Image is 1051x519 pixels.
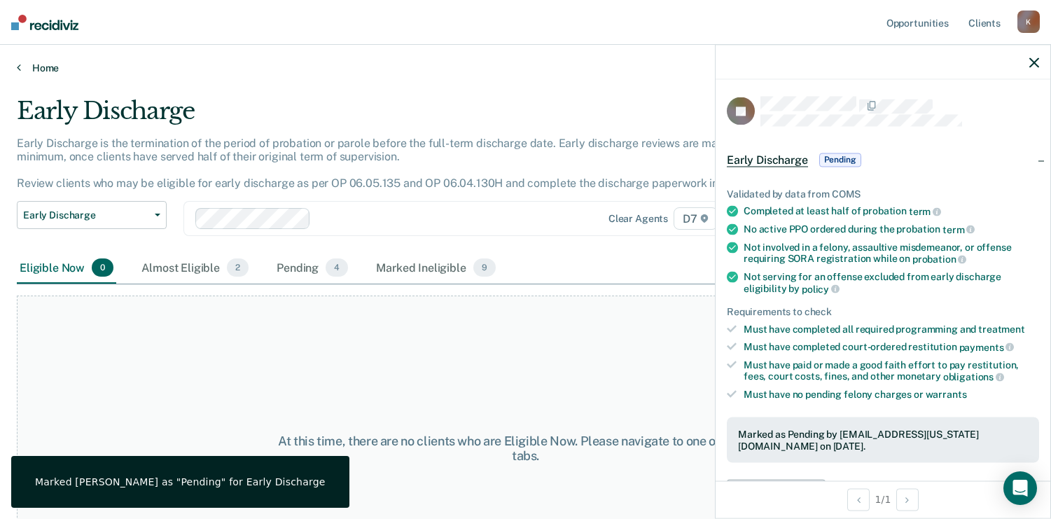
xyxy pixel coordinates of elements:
span: policy [802,283,840,294]
div: Not serving for an offense excluded from early discharge eligibility by [744,271,1039,295]
span: Early Discharge [727,153,808,167]
span: 2 [227,258,249,277]
div: Eligible Now [17,253,116,284]
div: Marked Ineligible [373,253,499,284]
div: Early Discharge [17,97,805,137]
span: term [909,206,941,217]
div: Marked as Pending by [EMAIL_ADDRESS][US_STATE][DOMAIN_NAME] on [DATE]. [738,428,1028,452]
div: Must have completed all required programming and [744,324,1039,335]
div: Almost Eligible [139,253,251,284]
span: Early Discharge [23,209,149,221]
div: Must have no pending felony charges or [744,389,1039,401]
span: probation [912,254,967,265]
div: Marked [PERSON_NAME] as "Pending" for Early Discharge [35,476,326,488]
div: Clear agents [608,213,668,225]
div: Must have paid or made a good faith effort to pay restitution, fees, court costs, fines, and othe... [744,359,1039,382]
a: Home [17,62,1034,74]
button: Update status [727,480,826,508]
div: Completed at least half of probation [744,205,1039,218]
span: 4 [326,258,348,277]
div: 1 / 1 [716,480,1050,518]
span: D7 [674,207,718,230]
button: Next Opportunity [896,488,919,511]
span: 0 [92,258,113,277]
div: Requirements to check [727,306,1039,318]
div: At this time, there are no clients who are Eligible Now. Please navigate to one of the other tabs. [272,434,780,464]
img: Recidiviz [11,15,78,30]
span: 9 [473,258,496,277]
span: payments [959,341,1015,352]
div: Validated by data from COMS [727,188,1039,200]
div: Must have completed court-ordered restitution [744,341,1039,354]
span: term [942,223,975,235]
span: Pending [819,153,861,167]
p: Early Discharge is the termination of the period of probation or parole before the full-term disc... [17,137,770,191]
span: treatment [978,324,1025,335]
div: Early DischargePending [716,137,1050,182]
div: Open Intercom Messenger [1003,471,1037,505]
div: Pending [274,253,351,284]
span: obligations [943,371,1004,382]
div: No active PPO ordered during the probation [744,223,1039,236]
div: K [1017,11,1040,33]
div: Not involved in a felony, assaultive misdemeanor, or offense requiring SORA registration while on [744,241,1039,265]
span: warrants [926,389,967,400]
button: Previous Opportunity [847,488,870,511]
